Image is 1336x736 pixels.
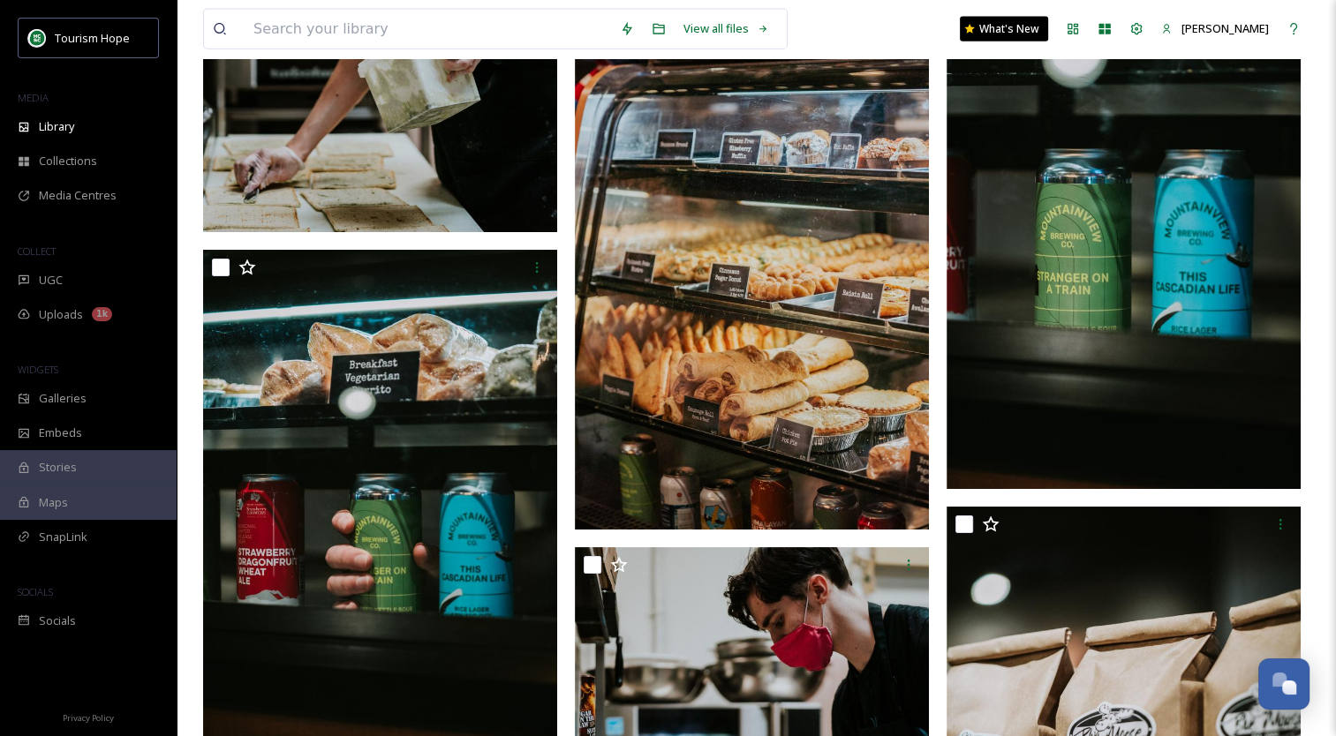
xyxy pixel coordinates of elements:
img: logo.png [28,29,46,47]
a: [PERSON_NAME] [1152,11,1278,46]
span: Tourism Hope [55,30,130,46]
span: WIDGETS [18,363,58,376]
span: UGC [39,272,63,289]
a: Privacy Policy [63,706,114,727]
span: Socials [39,612,76,629]
span: SOCIALS [18,585,53,598]
span: Uploads [39,306,83,323]
span: Stories [39,459,77,476]
span: MEDIA [18,91,49,104]
span: Embeds [39,424,82,441]
span: COLLECT [18,244,56,258]
span: Library [39,118,74,135]
span: [PERSON_NAME] [1181,20,1269,36]
span: Maps [39,494,68,511]
button: Open Chat [1258,658,1310,710]
div: 1k [92,307,112,321]
span: Privacy Policy [63,712,114,724]
span: SnapLink [39,529,87,545]
a: What's New [960,17,1048,41]
a: View all files [675,11,778,46]
span: Galleries [39,390,87,407]
span: Collections [39,153,97,169]
span: Media Centres [39,187,117,204]
input: Search your library [245,10,611,49]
